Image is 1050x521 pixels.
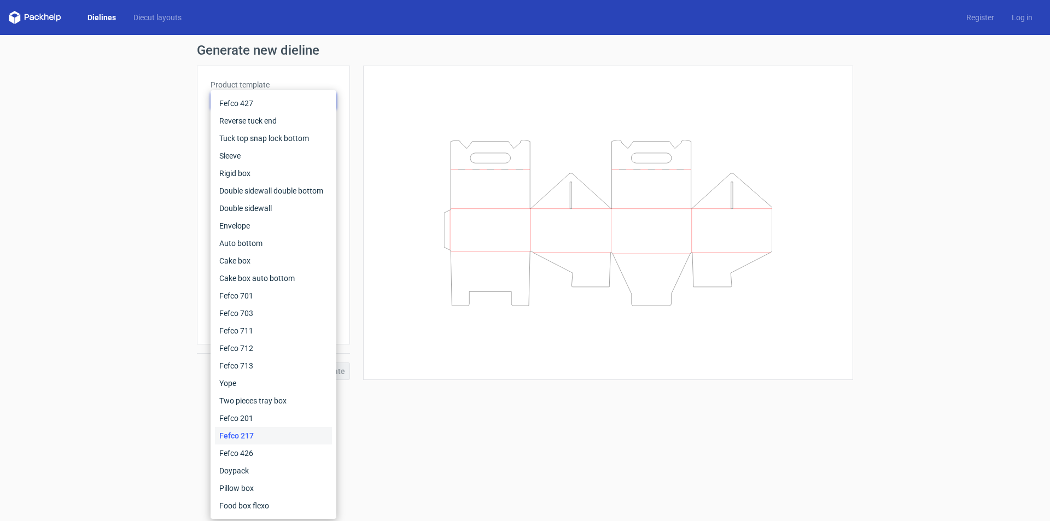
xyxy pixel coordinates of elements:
[215,182,332,200] div: Double sidewall double bottom
[215,374,332,392] div: Yope
[215,252,332,270] div: Cake box
[215,427,332,444] div: Fefco 217
[215,165,332,182] div: Rigid box
[215,322,332,339] div: Fefco 711
[1003,12,1041,23] a: Log in
[215,200,332,217] div: Double sidewall
[211,79,336,90] label: Product template
[215,235,332,252] div: Auto bottom
[215,130,332,147] div: Tuck top snap lock bottom
[215,357,332,374] div: Fefco 713
[215,287,332,305] div: Fefco 701
[215,497,332,514] div: Food box flexo
[79,12,125,23] a: Dielines
[215,409,332,427] div: Fefco 201
[215,339,332,357] div: Fefco 712
[215,270,332,287] div: Cake box auto bottom
[215,392,332,409] div: Two pieces tray box
[215,479,332,497] div: Pillow box
[958,12,1003,23] a: Register
[125,12,190,23] a: Diecut layouts
[215,147,332,165] div: Sleeve
[215,95,332,112] div: Fefco 427
[215,217,332,235] div: Envelope
[215,462,332,479] div: Doypack
[215,444,332,462] div: Fefco 426
[197,44,853,57] h1: Generate new dieline
[215,112,332,130] div: Reverse tuck end
[215,305,332,322] div: Fefco 703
